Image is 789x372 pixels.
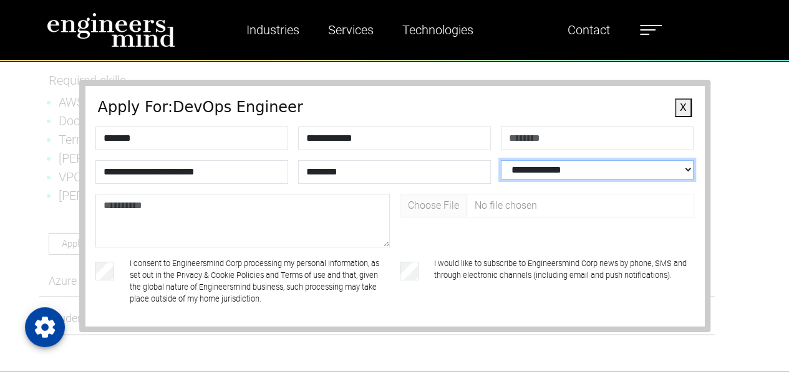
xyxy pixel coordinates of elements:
button: X [675,98,692,117]
label: I consent to Engineersmind Corp processing my personal information, as set out in the Privacy & C... [130,257,390,305]
label: I would like to subscribe to Engineersmind Corp news by phone, SMS and through electronic channel... [434,257,694,305]
h4: Apply For: DevOps Engineer [98,98,692,117]
img: logo [47,12,175,47]
a: Technologies [397,16,478,44]
a: Contact [563,16,615,44]
a: Industries [241,16,304,44]
a: Services [323,16,379,44]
